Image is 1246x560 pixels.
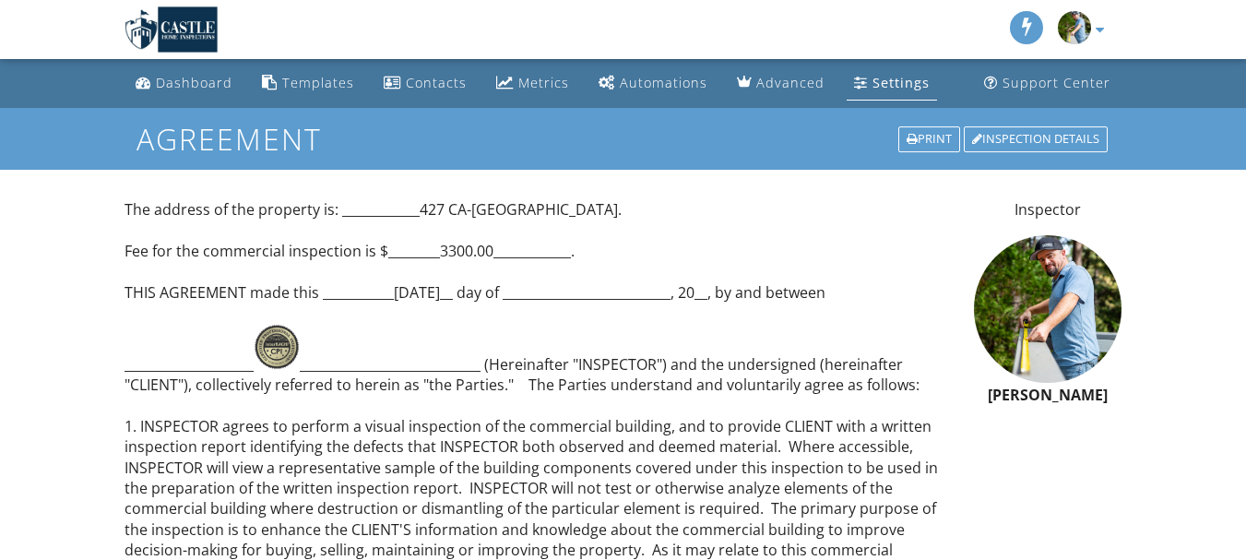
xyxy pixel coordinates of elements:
a: Templates [255,66,362,101]
a: Inspection Details [962,125,1110,154]
div: Metrics [518,74,569,91]
a: Support Center [977,66,1118,101]
img: Castle Home Inspections [125,5,220,54]
h6: [PERSON_NAME] [974,387,1121,404]
div: Templates [282,74,354,91]
a: Settings [847,66,937,101]
h1: Agreement [136,123,1110,155]
div: Dashboard [156,74,232,91]
div: Settings [872,74,930,91]
img: msh_5dm34154.jpg [1058,11,1091,44]
p: Inspector [974,199,1121,220]
a: Contacts [376,66,474,101]
a: Metrics [489,66,576,101]
div: Advanced [756,74,825,91]
div: Print [898,126,960,152]
a: Dashboard [128,66,240,101]
div: Automations [620,74,707,91]
img: 23-low-resolution-for-web-png-1545171516.png [254,324,300,370]
a: Print [896,125,962,154]
a: Advanced [730,66,832,101]
div: Inspection Details [964,126,1108,152]
img: msh_5dm34154.jpg [974,235,1121,383]
div: Support Center [1003,74,1110,91]
a: Automations (Basic) [591,66,715,101]
div: Contacts [406,74,467,91]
